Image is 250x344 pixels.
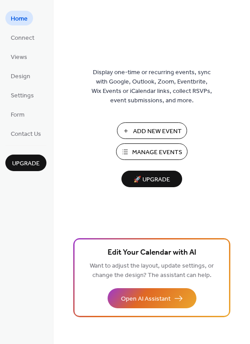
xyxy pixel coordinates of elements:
[11,110,25,120] span: Form
[5,30,40,45] a: Connect
[90,260,214,281] span: Want to adjust the layout, update settings, or change the design? The assistant can help.
[5,49,33,64] a: Views
[11,91,34,101] span: Settings
[117,122,187,139] button: Add New Event
[127,174,177,186] span: 🚀 Upgrade
[132,148,182,157] span: Manage Events
[5,107,30,122] a: Form
[116,143,187,160] button: Manage Events
[92,68,212,105] span: Display one-time or recurring events, sync with Google, Outlook, Zoom, Eventbrite, Wix Events or ...
[11,72,30,81] span: Design
[11,14,28,24] span: Home
[5,88,39,102] a: Settings
[133,127,182,136] span: Add New Event
[5,68,36,83] a: Design
[108,247,196,259] span: Edit Your Calendar with AI
[121,294,171,304] span: Open AI Assistant
[12,159,40,168] span: Upgrade
[121,171,182,187] button: 🚀 Upgrade
[11,34,34,43] span: Connect
[5,11,33,25] a: Home
[5,155,46,171] button: Upgrade
[108,288,196,308] button: Open AI Assistant
[11,130,41,139] span: Contact Us
[5,126,46,141] a: Contact Us
[11,53,27,62] span: Views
